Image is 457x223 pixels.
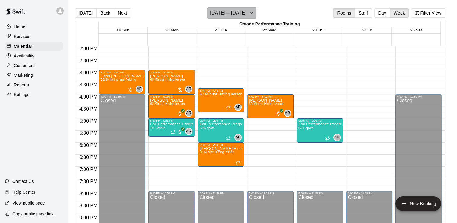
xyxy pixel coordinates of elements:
div: 3:45 PM – 4:45 PM [200,89,243,92]
a: Settings [5,90,63,99]
div: 5:00 PM – 5:45 PM [150,119,193,122]
span: 7:00 PM [78,167,99,172]
div: 3:00 PM – 4:00 PM [150,71,193,74]
span: Andy Roberts [336,134,341,141]
span: Andy Roberts [237,134,242,141]
span: 6:30 PM [78,155,99,160]
span: 7:30 PM [78,179,99,184]
button: 21 Tue [214,28,227,32]
div: 4:00 PM – 11:59 PM [101,95,143,98]
span: Recurring event [171,130,175,134]
p: Home [14,24,25,30]
button: add [395,196,441,211]
div: 3:45 PM – 4:45 PM: 60 Minute Hitting lesson [198,88,244,112]
div: 8:00 PM – 11:59 PM [298,192,341,195]
div: Availability [5,51,63,60]
div: 3:00 PM – 4:00 PM: Cash Boullion [99,70,145,94]
span: 60 Minute Hitting lesson [249,102,284,105]
span: Recurring event [226,105,231,110]
div: 4:00 PM – 5:00 PM [150,95,193,98]
p: Services [14,34,31,40]
div: 5:00 PM – 6:00 PM [298,119,341,122]
div: 5:00 PM – 5:45 PM: Fall Performance Program [148,118,195,137]
button: 22 Wed [262,28,276,32]
p: Customers [14,63,35,69]
button: Day [374,8,390,18]
span: Andy Roberts [188,86,192,93]
div: 4:00 PM – 5:00 PM: Kameron Woods [247,94,294,118]
span: 30/30 hitting and fielding [101,78,136,81]
span: 0/15 spots filled [200,126,214,130]
div: 3:00 PM – 4:00 PM [101,71,143,74]
span: 2:30 PM [78,58,99,63]
span: 8:00 PM [78,191,99,196]
div: Andy Roberts [185,86,192,93]
span: 5:30 PM [78,131,99,136]
span: 60 Minute Hitting lesson [150,102,185,105]
div: 8:00 PM – 11:59 PM [348,192,391,195]
button: [DATE] – [DATE] [207,7,256,19]
button: 25 Sat [410,28,422,32]
span: 4:00 PM [78,94,99,99]
div: 8:00 PM – 11:59 PM [150,192,193,195]
p: Contact Us [12,178,34,184]
div: 4:00 PM – 5:00 PM [249,95,292,98]
button: Staff [355,8,372,18]
span: 5:00 PM [78,118,99,124]
span: 9:00 PM [78,215,99,220]
div: 3:00 PM – 4:00 PM: Hutton Martin [148,70,195,94]
span: AR [285,110,290,116]
span: 3:00 PM [78,70,99,75]
a: Home [5,22,63,31]
p: Settings [14,92,30,98]
h6: [DATE] – [DATE] [210,9,246,17]
span: Recurring event [236,160,240,165]
span: 4:30 PM [78,106,99,111]
button: 20 Mon [165,28,179,32]
a: Services [5,32,63,41]
div: 5:00 PM – 6:00 PM: Fall Performance Program [198,118,244,143]
div: 6:00 PM – 7:00 PM: Colton Custer Hitting Lesson [198,143,244,167]
button: 24 Fri [362,28,372,32]
button: Next [114,8,131,18]
div: 8:00 PM – 11:59 PM [249,192,292,195]
span: AR [186,128,191,134]
span: 3:30 PM [78,82,99,87]
button: Filter View [411,8,445,18]
span: AR [186,110,191,116]
span: AR [137,86,142,92]
span: All customers have paid [177,111,183,117]
span: AR [236,104,241,110]
div: Andy Roberts [333,134,341,141]
a: Calendar [5,42,63,51]
span: 2:00 PM [78,46,99,51]
span: All customers have paid [275,111,282,117]
div: Andy Roberts [185,110,192,117]
p: Copy public page link [12,211,53,217]
div: 5:00 PM – 6:00 PM: Fall Performance Program [297,118,343,143]
span: AR [334,134,340,141]
div: 4:00 PM – 5:00 PM: Kameron Woods [148,94,195,118]
span: Andy Roberts [188,128,192,135]
button: Week [390,8,409,18]
span: 6:00 PM [78,143,99,148]
span: AR [236,134,241,141]
a: Marketing [5,71,63,80]
div: Andy Roberts [185,128,192,135]
p: Help Center [12,189,35,195]
span: 60 Minute Hitting lesson [200,150,234,154]
button: [DATE] [75,8,97,18]
a: Customers [5,61,63,70]
span: Andy Roberts [188,110,192,117]
a: Reports [5,80,63,89]
div: 5:00 PM – 6:00 PM [200,119,243,122]
div: Andy Roberts [136,86,143,93]
div: 6:00 PM – 7:00 PM [200,144,243,147]
div: 8:00 PM – 11:59 PM [200,192,243,195]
